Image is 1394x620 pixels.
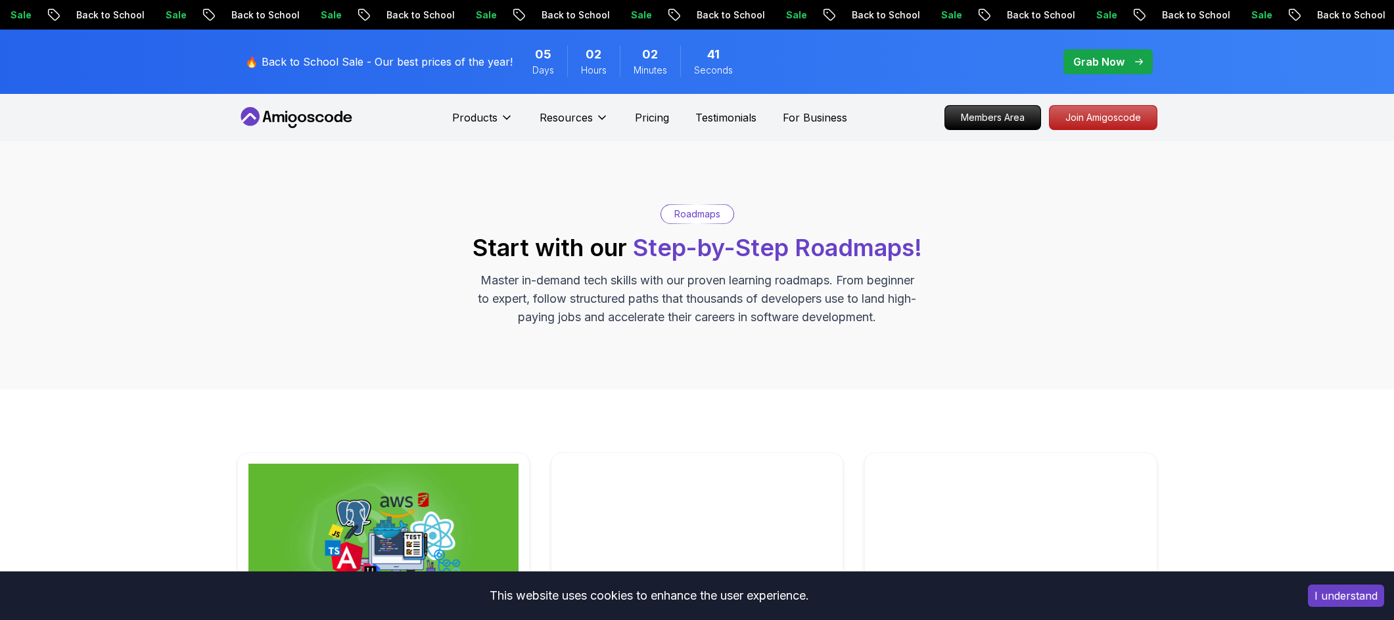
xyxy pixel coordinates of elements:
[1050,106,1157,129] p: Join Amigoscode
[1073,54,1125,70] p: Grab Now
[1239,9,1328,22] p: Back to School
[1308,585,1384,607] button: Accept cookies
[944,105,1041,130] a: Members Area
[633,233,922,262] span: Step-by-Step Roadmaps!
[1084,9,1173,22] p: Back to School
[476,271,918,326] p: Master in-demand tech skills with our proven learning roadmaps. From beginner to expert, follow s...
[10,581,1288,610] div: This website uses cookies to enhance the user experience.
[532,64,554,77] span: Days
[1328,9,1370,22] p: Sale
[308,9,398,22] p: Back to School
[535,45,551,64] span: 5 Days
[642,45,658,64] span: 2 Minutes
[1049,105,1157,130] a: Join Amigoscode
[553,9,595,22] p: Sale
[581,64,607,77] span: Hours
[945,106,1040,129] p: Members Area
[540,110,593,125] p: Resources
[674,208,720,221] p: Roadmaps
[707,45,720,64] span: 41 Seconds
[1173,9,1215,22] p: Sale
[398,9,440,22] p: Sale
[586,45,601,64] span: 2 Hours
[248,464,519,606] img: Full Stack Professional v2
[452,110,513,136] button: Products
[863,9,905,22] p: Sale
[245,54,513,70] p: 🔥 Back to School Sale - Our best prices of the year!
[243,9,285,22] p: Sale
[1018,9,1060,22] p: Sale
[634,64,667,77] span: Minutes
[694,64,733,77] span: Seconds
[635,110,669,125] a: Pricing
[153,9,243,22] p: Back to School
[695,110,756,125] a: Testimonials
[473,234,922,261] h2: Start with our
[929,9,1018,22] p: Back to School
[618,9,708,22] p: Back to School
[463,9,553,22] p: Back to School
[774,9,863,22] p: Back to School
[783,110,847,125] a: For Business
[708,9,750,22] p: Sale
[452,110,498,125] p: Products
[87,9,129,22] p: Sale
[540,110,609,136] button: Resources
